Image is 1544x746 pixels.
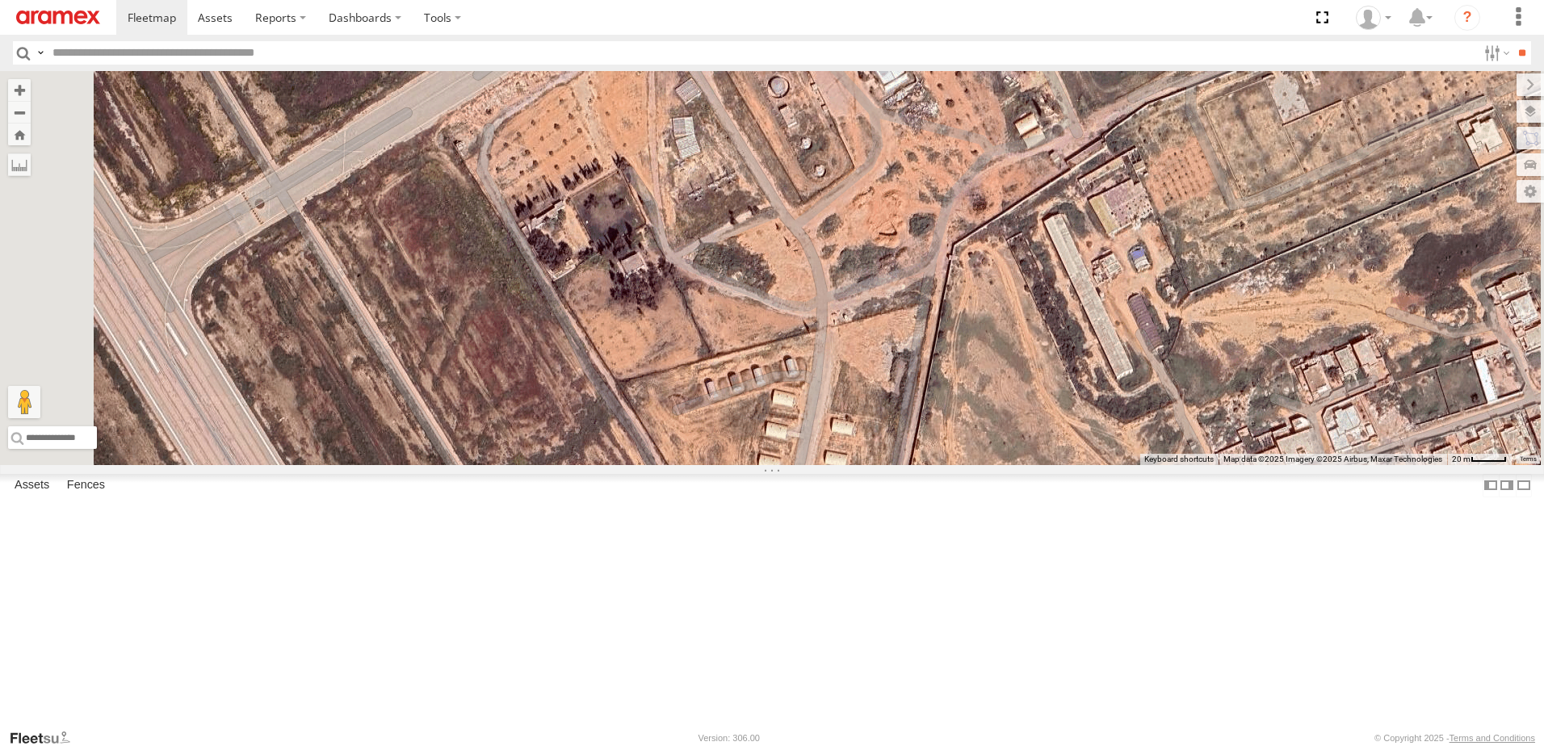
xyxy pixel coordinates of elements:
button: Map Scale: 20 m per 41 pixels [1447,454,1512,465]
button: Zoom out [8,101,31,124]
span: 20 m [1452,455,1471,463]
label: Fences [59,474,113,497]
button: Zoom Home [8,124,31,145]
a: Visit our Website [9,730,83,746]
button: Zoom in [8,79,31,101]
button: Drag Pegman onto the map to open Street View [8,386,40,418]
div: © Copyright 2025 - [1374,733,1535,743]
div: Version: 306.00 [699,733,760,743]
label: Dock Summary Table to the Right [1499,474,1515,497]
label: Dock Summary Table to the Left [1483,474,1499,497]
label: Assets [6,474,57,497]
a: Terms (opens in new tab) [1520,456,1537,463]
img: aramex-logo.svg [16,10,100,24]
label: Measure [8,153,31,176]
div: Montassar Cheffi [1350,6,1397,30]
label: Map Settings [1517,180,1544,203]
button: Keyboard shortcuts [1144,454,1214,465]
label: Hide Summary Table [1516,474,1532,497]
span: Map data ©2025 Imagery ©2025 Airbus, Maxar Technologies [1223,455,1442,463]
a: Terms and Conditions [1450,733,1535,743]
i: ? [1454,5,1480,31]
label: Search Query [34,41,47,65]
label: Search Filter Options [1478,41,1513,65]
